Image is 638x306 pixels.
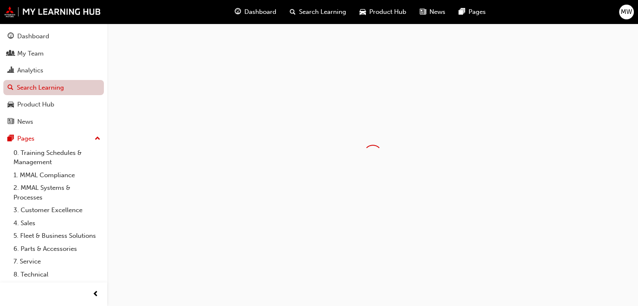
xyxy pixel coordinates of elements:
button: Pages [3,131,104,146]
button: MW [619,5,634,19]
a: 5. Fleet & Business Solutions [10,229,104,242]
a: Analytics [3,63,104,78]
span: chart-icon [8,67,14,75]
span: pages-icon [8,135,14,143]
a: Dashboard [3,29,104,44]
span: news-icon [8,118,14,126]
a: 9. MyLH Information [10,281,104,294]
a: 7. Service [10,255,104,268]
a: 0. Training Schedules & Management [10,146,104,169]
div: News [17,117,33,127]
span: Product Hub [369,7,406,17]
div: Pages [17,134,34,144]
span: Dashboard [244,7,276,17]
a: 3. Customer Excellence [10,204,104,217]
span: car-icon [360,7,366,17]
a: Search Learning [3,80,104,96]
button: DashboardMy TeamAnalyticsSearch LearningProduct HubNews [3,27,104,131]
a: car-iconProduct Hub [353,3,413,21]
a: search-iconSearch Learning [283,3,353,21]
div: Dashboard [17,32,49,41]
span: Pages [469,7,486,17]
span: prev-icon [93,289,99,300]
a: guage-iconDashboard [228,3,283,21]
span: search-icon [290,7,296,17]
span: MW [621,7,632,17]
span: guage-icon [235,7,241,17]
span: people-icon [8,50,14,58]
div: Analytics [17,66,43,75]
a: 8. Technical [10,268,104,281]
img: mmal [4,6,101,17]
a: pages-iconPages [452,3,492,21]
a: Product Hub [3,97,104,112]
a: News [3,114,104,130]
a: news-iconNews [413,3,452,21]
span: search-icon [8,84,13,92]
a: 6. Parts & Accessories [10,242,104,255]
span: news-icon [420,7,426,17]
a: My Team [3,46,104,61]
span: up-icon [95,133,101,144]
div: Product Hub [17,100,54,109]
a: 4. Sales [10,217,104,230]
span: pages-icon [459,7,465,17]
a: 2. MMAL Systems & Processes [10,181,104,204]
a: 1. MMAL Compliance [10,169,104,182]
span: Search Learning [299,7,346,17]
span: News [429,7,445,17]
span: guage-icon [8,33,14,40]
div: My Team [17,49,44,59]
span: car-icon [8,101,14,109]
